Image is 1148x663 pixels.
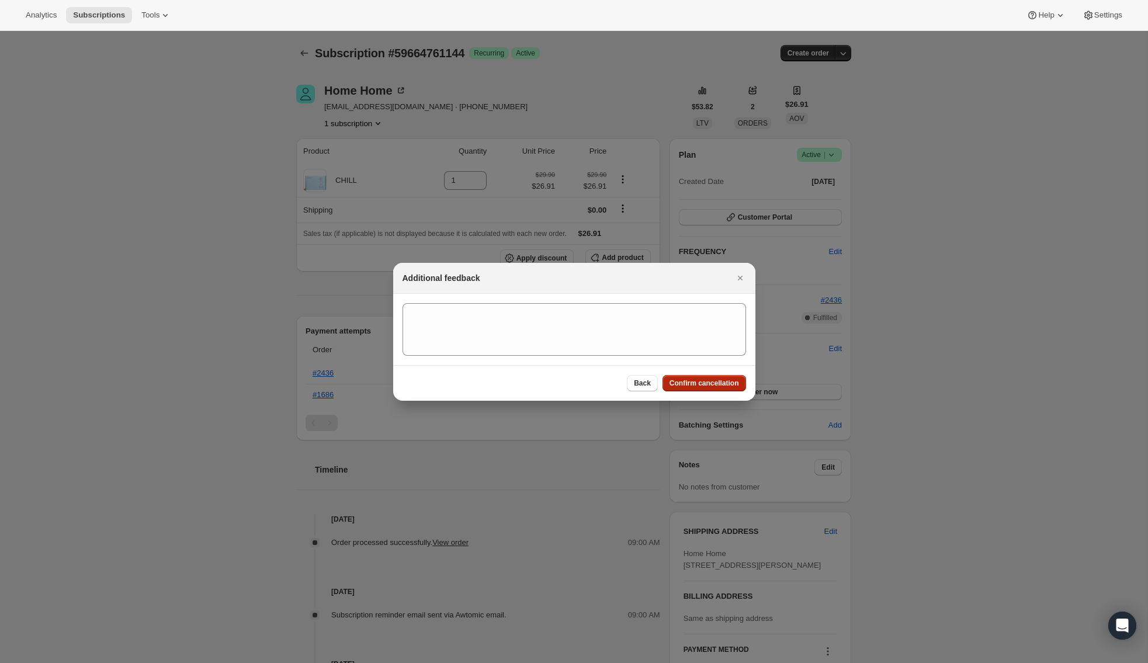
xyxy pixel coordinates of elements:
span: Tools [141,11,159,20]
span: Help [1038,11,1054,20]
button: Settings [1076,7,1129,23]
span: Subscriptions [73,11,125,20]
div: Open Intercom Messenger [1108,612,1136,640]
span: Back [634,379,651,388]
button: Back [627,375,658,391]
button: Close [732,270,748,286]
span: Confirm cancellation [670,379,739,388]
button: Analytics [19,7,64,23]
button: Help [1019,7,1073,23]
button: Tools [134,7,178,23]
span: Analytics [26,11,57,20]
button: Subscriptions [66,7,132,23]
h2: Additional feedback [403,272,480,284]
span: Settings [1094,11,1122,20]
button: Confirm cancellation [663,375,746,391]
